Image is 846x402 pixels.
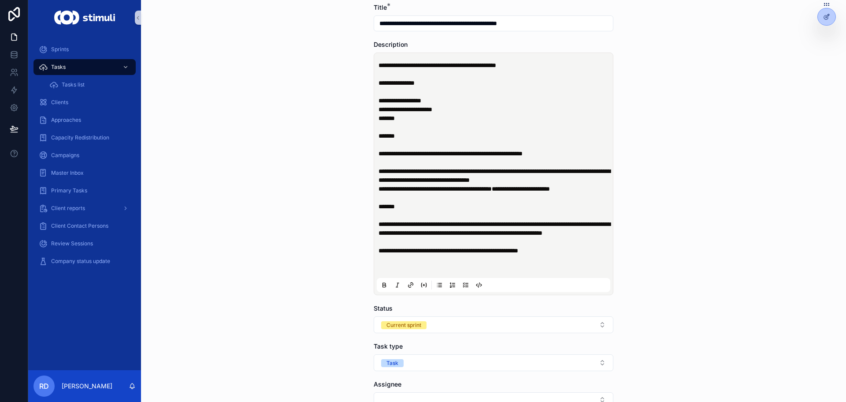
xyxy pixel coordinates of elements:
[374,354,613,371] button: Select Button
[33,147,136,163] a: Campaigns
[51,152,79,159] span: Campaigns
[51,187,87,194] span: Primary Tasks
[33,236,136,252] a: Review Sessions
[374,342,403,350] span: Task type
[33,218,136,234] a: Client Contact Persons
[33,94,136,110] a: Clients
[374,316,613,333] button: Select Button
[33,41,136,57] a: Sprints
[374,4,387,11] span: Title
[33,165,136,181] a: Master Inbox
[33,130,136,146] a: Capacity Redistribution
[374,41,408,48] span: Description
[51,222,108,229] span: Client Contact Persons
[62,81,85,88] span: Tasks list
[54,11,115,25] img: App logo
[28,35,141,281] div: scrollable content
[44,77,136,93] a: Tasks list
[51,240,93,247] span: Review Sessions
[51,258,110,265] span: Company status update
[33,59,136,75] a: Tasks
[51,116,81,124] span: Approaches
[51,205,85,212] span: Client reports
[51,169,84,177] span: Master Inbox
[33,112,136,128] a: Approaches
[51,64,66,71] span: Tasks
[374,304,393,312] span: Status
[33,253,136,269] a: Company status update
[386,321,421,329] div: Current sprint
[374,380,401,388] span: Assignee
[62,382,112,391] p: [PERSON_NAME]
[51,99,68,106] span: Clients
[51,46,69,53] span: Sprints
[51,134,109,141] span: Capacity Redistribution
[39,381,49,391] span: RD
[386,359,398,367] div: Task
[33,183,136,199] a: Primary Tasks
[33,200,136,216] a: Client reports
